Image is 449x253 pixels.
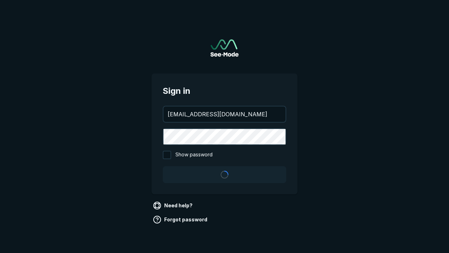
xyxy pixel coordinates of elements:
span: Sign in [163,85,286,97]
a: Forgot password [152,214,210,225]
img: See-Mode Logo [210,39,239,57]
a: Need help? [152,200,195,211]
a: Go to sign in [210,39,239,57]
span: Show password [175,151,213,159]
input: your@email.com [163,106,286,122]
